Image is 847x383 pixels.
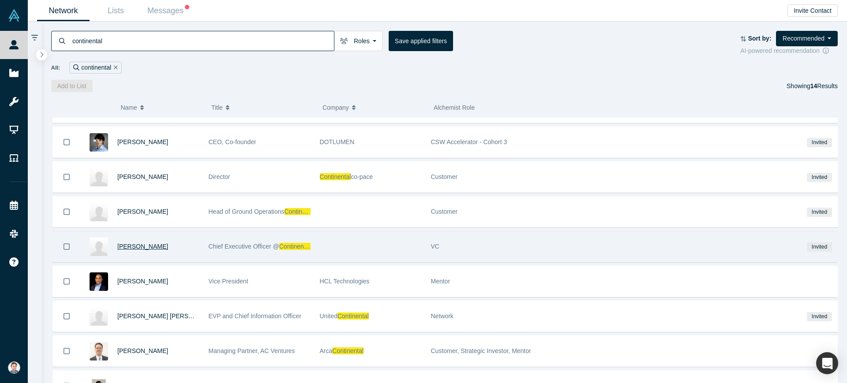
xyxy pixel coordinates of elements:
[776,31,838,46] button: Recommended
[117,312,221,320] a: [PERSON_NAME] [PERSON_NAME]
[117,208,168,215] a: [PERSON_NAME]
[807,138,832,147] span: Invited
[90,0,142,21] a: Lists
[807,208,832,217] span: Invited
[117,347,168,354] a: [PERSON_NAME]
[120,98,137,117] span: Name
[53,127,80,157] button: Bookmark
[211,98,313,117] button: Title
[431,173,458,180] span: Customer
[807,173,832,182] span: Invited
[807,242,832,252] span: Invited
[748,35,772,42] strong: Sort by:
[434,104,475,111] span: Alchemist Role
[53,197,80,227] button: Bookmark
[285,208,316,215] span: Continental
[807,312,832,321] span: Invited
[209,173,230,180] span: Director
[334,31,382,51] button: Roles
[8,361,20,374] img: Andres Valdivieso's Account
[51,63,60,72] span: All:
[90,342,108,361] img: Jesus Garcia's Profile Image
[320,278,370,285] span: HCL Technologies
[117,173,168,180] a: [PERSON_NAME]
[69,62,121,74] div: continental
[53,266,80,297] button: Bookmark
[209,208,285,215] span: Head of Ground Operations
[320,312,337,320] span: United
[431,312,453,320] span: Network
[431,243,439,250] span: VC
[117,138,168,145] a: [PERSON_NAME]
[53,301,80,331] button: Bookmark
[51,80,93,92] button: Add to List
[90,238,108,256] img: Alexander Gurevich's Profile Image
[90,307,108,326] img: Linda Jojo's Profile Image
[90,168,108,186] img: Wilson Khoo's Profile Image
[322,98,424,117] button: Company
[322,98,349,117] span: Company
[71,30,334,51] input: Search by name, title, company, summary, expertise, investment criteria or topics of focus
[431,138,507,145] span: CSW Accelerator - Cohort 3
[117,278,168,285] a: [PERSON_NAME]
[320,173,351,180] span: Continental
[431,208,458,215] span: Customer
[209,278,248,285] span: Vice President
[279,243,311,250] span: Continental
[53,231,80,262] button: Bookmark
[810,82,838,89] span: Results
[810,82,817,89] strong: 14
[8,9,20,22] img: Alchemist Vault Logo
[111,63,118,73] button: Remove Filter
[53,162,80,192] button: Bookmark
[209,243,279,250] span: Chief Executive Officer @
[320,138,355,145] span: DOTLUMEN
[351,173,373,180] span: co-pace
[211,98,223,117] span: Title
[90,133,108,152] img: Cornel Amariei's Profile Image
[90,203,108,221] img: Manuel Meier's Profile Image
[787,80,838,92] div: Showing
[740,46,838,56] div: AI-powered recommendation
[37,0,90,21] a: Network
[431,347,531,354] span: Customer, Strategic Investor, Mentor
[431,278,450,285] span: Mentor
[120,98,202,117] button: Name
[90,272,108,291] img: Ramprasad Gopalakrishnan's Profile Image
[209,347,295,354] span: Managing Partner, AC Ventures
[332,347,364,354] span: Continental
[389,31,453,51] button: Save applied filters
[53,336,80,366] button: Bookmark
[787,4,838,17] button: Invite Contact
[142,0,195,21] a: Messages
[320,347,333,354] span: Arca
[209,312,301,320] span: EVP and Chief Information Officer
[337,312,369,320] span: Continental
[209,138,256,145] span: CEO, Co-founder
[117,243,168,250] a: [PERSON_NAME]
